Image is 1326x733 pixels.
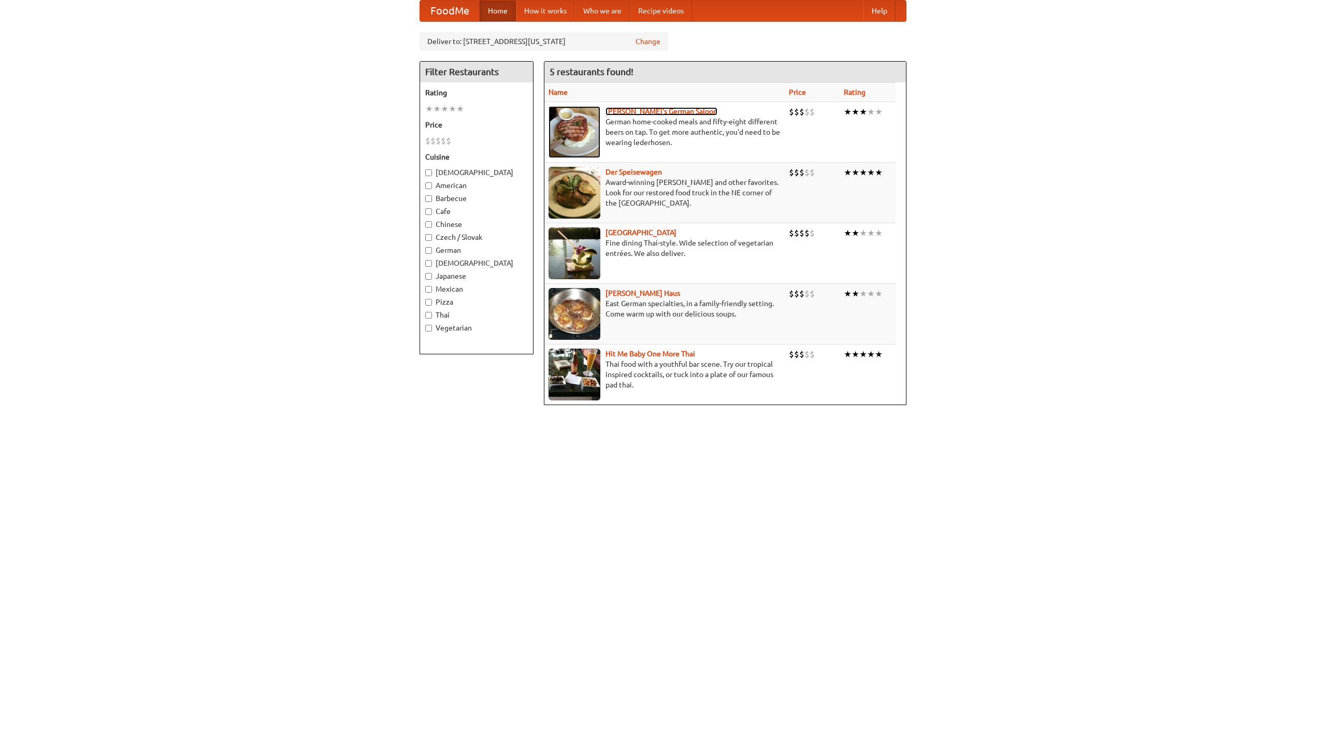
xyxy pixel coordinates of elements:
input: [DEMOGRAPHIC_DATA] [425,260,432,267]
li: $ [430,135,436,147]
label: German [425,245,528,255]
p: German home-cooked meals and fifty-eight different beers on tap. To get more authentic, you'd nee... [549,117,781,148]
li: $ [794,106,799,118]
li: ★ [844,106,852,118]
li: ★ [859,288,867,299]
li: $ [810,227,815,239]
label: American [425,180,528,191]
li: ★ [852,167,859,178]
label: Mexican [425,284,528,294]
b: Hit Me Baby One More Thai [606,350,695,358]
li: $ [810,167,815,178]
label: Vegetarian [425,323,528,333]
li: $ [789,227,794,239]
label: Pizza [425,297,528,307]
li: $ [804,227,810,239]
li: $ [799,349,804,360]
img: speisewagen.jpg [549,167,600,219]
li: ★ [433,103,441,114]
li: ★ [867,167,875,178]
h5: Price [425,120,528,130]
p: East German specialties, in a family-friendly setting. Come warm up with our delicious soups. [549,298,781,319]
a: Name [549,88,568,96]
img: satay.jpg [549,227,600,279]
a: Change [636,36,660,47]
a: FoodMe [420,1,480,21]
li: ★ [867,349,875,360]
ng-pluralize: 5 restaurants found! [550,67,633,77]
a: [PERSON_NAME]'s German Saloon [606,107,717,116]
p: Award-winning [PERSON_NAME] and other favorites. Look for our restored food truck in the NE corne... [549,177,781,208]
li: $ [810,106,815,118]
li: ★ [844,167,852,178]
a: Recipe videos [630,1,692,21]
a: Der Speisewagen [606,168,662,176]
li: ★ [441,103,449,114]
li: $ [789,167,794,178]
input: Pizza [425,299,432,306]
input: Barbecue [425,195,432,202]
li: $ [799,227,804,239]
li: ★ [844,349,852,360]
li: $ [789,349,794,360]
li: ★ [875,106,883,118]
li: $ [436,135,441,147]
li: $ [441,135,446,147]
li: $ [794,288,799,299]
li: ★ [859,167,867,178]
li: ★ [852,227,859,239]
li: $ [804,288,810,299]
input: Cafe [425,208,432,215]
li: ★ [875,349,883,360]
li: ★ [456,103,464,114]
img: babythai.jpg [549,349,600,400]
li: ★ [867,288,875,299]
li: $ [789,106,794,118]
li: $ [810,288,815,299]
li: $ [789,288,794,299]
input: Thai [425,312,432,319]
a: [PERSON_NAME] Haus [606,289,680,297]
li: ★ [425,103,433,114]
p: Fine dining Thai-style. Wide selection of vegetarian entrées. We also deliver. [549,238,781,258]
label: [DEMOGRAPHIC_DATA] [425,258,528,268]
li: $ [799,106,804,118]
li: ★ [852,349,859,360]
li: ★ [852,288,859,299]
li: $ [804,106,810,118]
li: ★ [859,349,867,360]
li: $ [810,349,815,360]
b: [GEOGRAPHIC_DATA] [606,228,676,237]
p: Thai food with a youthful bar scene. Try our tropical inspired cocktails, or tuck into a plate of... [549,359,781,390]
img: kohlhaus.jpg [549,288,600,340]
a: Price [789,88,806,96]
input: American [425,182,432,189]
li: ★ [844,227,852,239]
li: ★ [867,227,875,239]
li: ★ [875,288,883,299]
input: Japanese [425,273,432,280]
label: [DEMOGRAPHIC_DATA] [425,167,528,178]
li: $ [804,349,810,360]
input: Chinese [425,221,432,228]
li: ★ [875,167,883,178]
label: Barbecue [425,193,528,204]
li: $ [425,135,430,147]
a: How it works [516,1,575,21]
li: ★ [844,288,852,299]
li: ★ [867,106,875,118]
li: $ [446,135,451,147]
a: Help [863,1,896,21]
label: Cafe [425,206,528,217]
input: [DEMOGRAPHIC_DATA] [425,169,432,176]
label: Chinese [425,219,528,229]
label: Thai [425,310,528,320]
li: ★ [852,106,859,118]
h5: Rating [425,88,528,98]
li: $ [804,167,810,178]
li: ★ [859,106,867,118]
li: $ [794,167,799,178]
